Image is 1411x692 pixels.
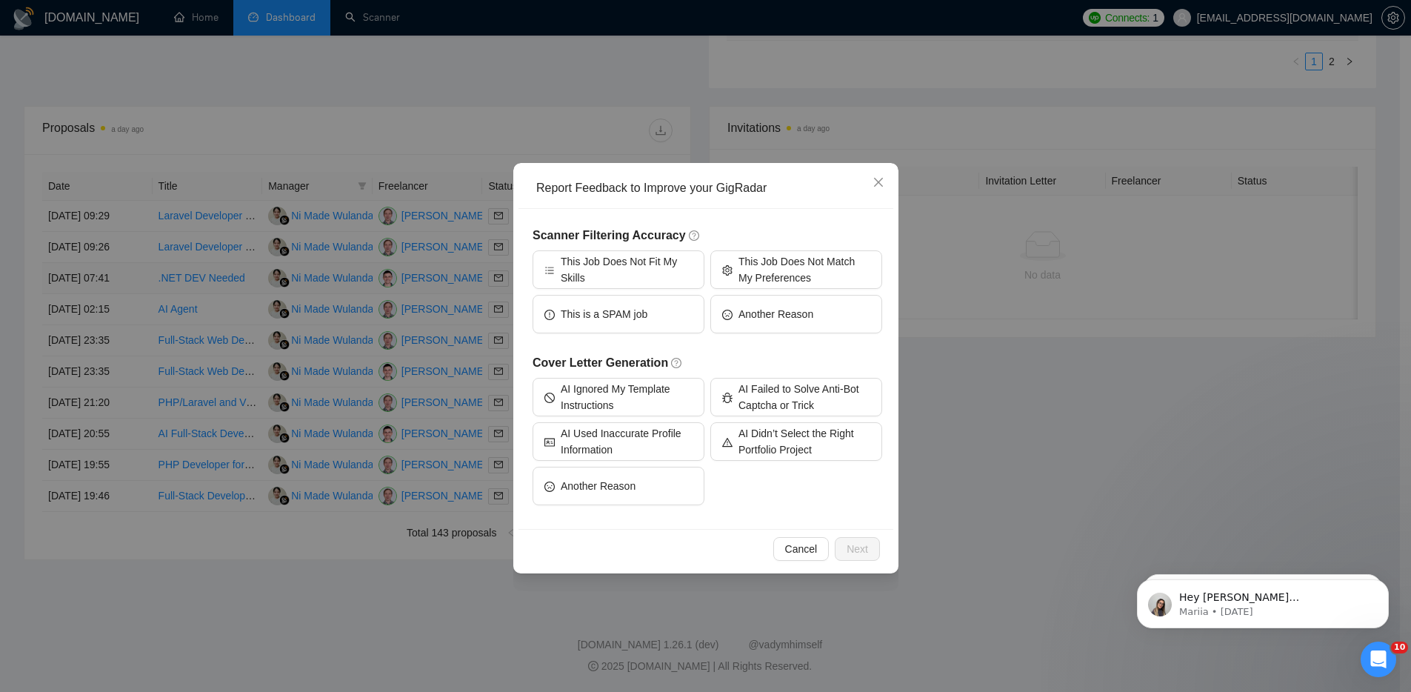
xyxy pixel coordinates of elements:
p: Message from Mariia, sent 1d ago [64,57,256,70]
span: bug [722,391,733,402]
span: frown [544,480,555,491]
span: AI Ignored My Template Instructions [561,381,693,413]
span: AI Didn’t Select the Right Portfolio Project [738,425,870,458]
button: stopAI Ignored My Template Instructions [533,378,704,416]
button: bugAI Failed to Solve Anti-Bot Captcha or Trick [710,378,882,416]
button: idcardAI Used Inaccurate Profile Information [533,422,704,461]
div: Report Feedback to Improve your GigRadar [536,180,886,196]
span: This Job Does Not Fit My Skills [561,253,693,286]
span: Another Reason [738,306,813,322]
h5: Cover Letter Generation [533,354,882,372]
button: Next [835,537,880,561]
iframe: Intercom notifications message [1115,548,1411,652]
span: This Job Does Not Match My Preferences [738,253,870,286]
span: This is a SPAM job [561,306,647,322]
span: stop [544,391,555,402]
span: AI Used Inaccurate Profile Information [561,425,693,458]
h5: Scanner Filtering Accuracy [533,227,882,244]
span: question-circle [671,357,683,369]
span: bars [544,264,555,275]
span: Another Reason [561,478,636,494]
button: exclamation-circleThis is a SPAM job [533,295,704,333]
button: warningAI Didn’t Select the Right Portfolio Project [710,422,882,461]
button: Close [858,163,898,203]
button: frownAnother Reason [533,467,704,505]
span: idcard [544,436,555,447]
span: frown [722,308,733,319]
button: settingThis Job Does Not Match My Preferences [710,250,882,289]
span: exclamation-circle [544,308,555,319]
span: Hey [PERSON_NAME][EMAIL_ADDRESS][DOMAIN_NAME], Looks like your Upwork agency Zimalab ❄️ Web Apps,... [64,43,254,276]
button: frownAnother Reason [710,295,882,333]
button: Cancel [773,537,829,561]
iframe: Intercom live chat [1361,642,1396,677]
span: setting [722,264,733,275]
span: warning [722,436,733,447]
span: Cancel [784,541,817,557]
span: AI Failed to Solve Anti-Bot Captcha or Trick [738,381,870,413]
span: close [873,176,884,188]
span: question-circle [688,230,700,242]
button: barsThis Job Does Not Fit My Skills [533,250,704,289]
span: 10 [1391,642,1408,653]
